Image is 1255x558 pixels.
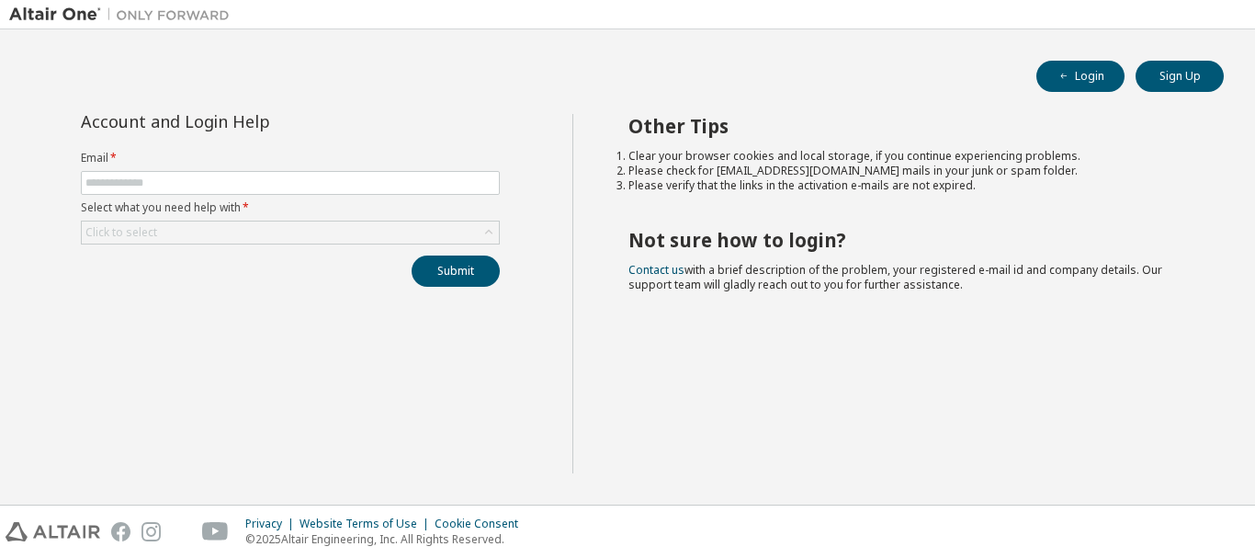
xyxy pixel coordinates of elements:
[111,522,130,541] img: facebook.svg
[245,531,529,547] p: © 2025 Altair Engineering, Inc. All Rights Reserved.
[435,517,529,531] div: Cookie Consent
[628,164,1192,178] li: Please check for [EMAIL_ADDRESS][DOMAIN_NAME] mails in your junk or spam folder.
[81,151,500,165] label: Email
[628,114,1192,138] h2: Other Tips
[628,149,1192,164] li: Clear your browser cookies and local storage, if you continue experiencing problems.
[6,522,100,541] img: altair_logo.svg
[1136,61,1224,92] button: Sign Up
[9,6,239,24] img: Altair One
[141,522,161,541] img: instagram.svg
[82,222,499,244] div: Click to select
[628,178,1192,193] li: Please verify that the links in the activation e-mails are not expired.
[412,256,500,287] button: Submit
[628,262,1162,292] span: with a brief description of the problem, your registered e-mail id and company details. Our suppo...
[300,517,435,531] div: Website Terms of Use
[85,225,157,240] div: Click to select
[202,522,229,541] img: youtube.svg
[81,200,500,215] label: Select what you need help with
[81,114,416,129] div: Account and Login Help
[628,228,1192,252] h2: Not sure how to login?
[628,262,684,278] a: Contact us
[1036,61,1125,92] button: Login
[245,517,300,531] div: Privacy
